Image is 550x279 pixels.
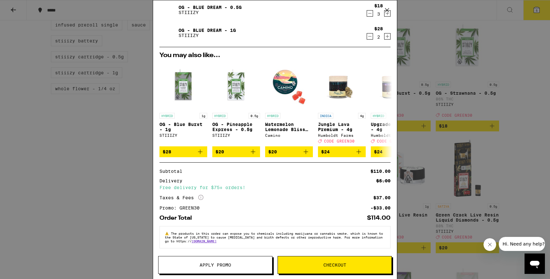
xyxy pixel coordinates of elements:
[159,62,207,110] img: STIIIZY - OG - Blue Burst - 1g
[159,62,207,146] a: Open page for OG - Blue Burst - 1g from STIIIZY
[179,5,242,10] a: OG - Blue Dream - 0.5g
[212,113,228,119] p: HYBRID
[159,215,196,221] div: Order Total
[384,33,391,40] button: Increment
[318,113,333,119] p: INDICA
[159,179,187,183] div: Delivery
[265,113,280,119] p: HYBRID
[265,62,313,146] a: Open page for Watermelon Lemonade Bliss Gummies from Camino
[323,263,346,267] span: Checkout
[321,149,330,154] span: $24
[159,122,207,132] p: OG - Blue Burst - 1g
[159,1,177,19] img: OG - Blue Dream - 0.5g
[179,33,236,38] p: STIIIZY
[159,185,391,190] div: Free delivery for $75+ orders!
[374,26,383,31] div: $28
[377,139,407,143] span: CODE GREEN30
[371,146,419,157] button: Add to bag
[249,113,260,119] p: 0.5g
[374,11,383,17] div: 3
[179,28,236,33] a: OG - Blue Dream - 1g
[374,149,383,154] span: $24
[212,62,260,146] a: Open page for OG - Pineapple Express - 0.5g from STIIIZY
[179,10,242,15] p: STIIIZY
[371,62,419,146] a: Open page for Upgrade Premium - 4g from Humboldt Farms
[367,33,373,40] button: Decrement
[159,52,391,59] h2: You may also like...
[376,179,391,183] div: $5.00
[324,139,355,143] span: CODE GREEN30
[318,133,366,137] div: Humboldt Farms
[265,62,313,110] img: Camino - Watermelon Lemonade Bliss Gummies
[265,122,313,132] p: Watermelon Lemonade Bliss Gummies
[159,146,207,157] button: Add to bag
[367,215,391,221] div: $114.00
[159,24,177,42] img: OG - Blue Dream - 1g
[200,113,207,119] p: 1g
[318,146,366,157] button: Add to bag
[371,122,419,132] p: Upgrade Premium - 4g
[371,62,419,110] img: Humboldt Farms - Upgrade Premium - 4g
[374,34,383,40] div: 2
[212,133,260,137] div: STIIIZY
[158,256,272,274] button: Apply Promo
[371,133,419,137] div: Humboldt Farms
[212,62,260,110] img: STIIIZY - OG - Pineapple Express - 0.5g
[371,113,386,119] p: HYBRID
[268,149,277,154] span: $20
[159,206,204,210] div: Promo: GREEN30
[159,195,203,201] div: Taxes & Fees
[370,206,391,210] div: -$33.00
[525,253,545,274] iframe: Button to launch messaging window
[358,113,366,119] p: 4g
[200,263,231,267] span: Apply Promo
[165,231,383,243] span: The products in this order can expose you to chemicals including marijuana or cannabis smoke, whi...
[318,122,366,132] p: Jungle Lava Premium - 4g
[159,169,187,173] div: Subtotal
[367,10,373,17] button: Decrement
[373,195,391,200] div: $37.00
[318,62,366,146] a: Open page for Jungle Lava Premium - 4g from Humboldt Farms
[165,231,171,235] span: ⚠️
[265,146,313,157] button: Add to bag
[159,133,207,137] div: STIIIZY
[265,133,313,137] div: Camino
[278,256,392,274] button: Checkout
[163,149,171,154] span: $28
[192,239,216,243] a: [DOMAIN_NAME]
[215,149,224,154] span: $20
[370,169,391,173] div: $110.00
[374,3,383,8] div: $18
[318,62,366,110] img: Humboldt Farms - Jungle Lava Premium - 4g
[212,146,260,157] button: Add to bag
[212,122,260,132] p: OG - Pineapple Express - 0.5g
[499,237,545,251] iframe: Message from company
[483,238,496,251] iframe: Close message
